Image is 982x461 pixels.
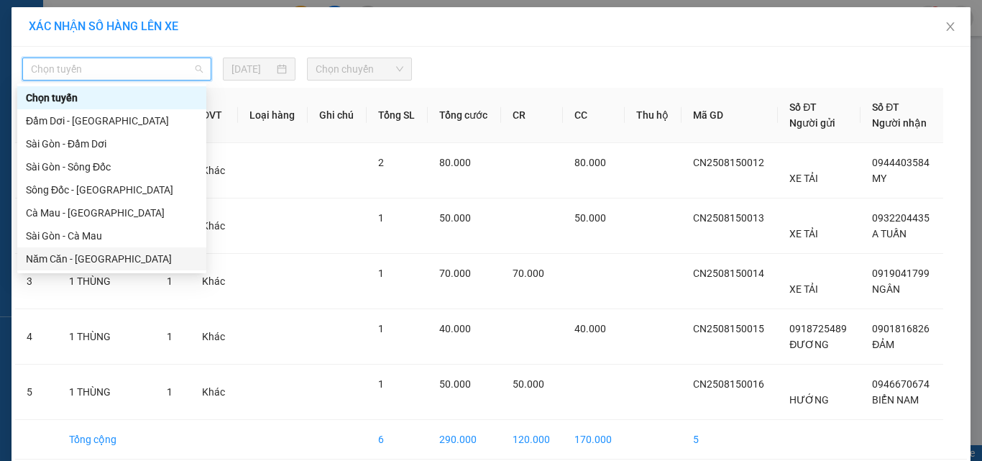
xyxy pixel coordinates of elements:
div: Sài Gòn - Sông Đốc [17,155,206,178]
td: 290.000 [428,420,501,460]
span: XE TẢI [789,228,818,239]
span: 0944403584 [872,157,930,168]
span: ĐẢM [872,339,894,350]
th: STT [15,88,58,143]
td: 1 THÙNG [58,365,155,420]
div: Cà Mau - [GEOGRAPHIC_DATA] [26,205,198,221]
td: 120.000 [501,420,563,460]
div: Đầm Dơi - [GEOGRAPHIC_DATA] [26,113,198,129]
span: close [945,21,956,32]
span: CN2508150012 [693,157,764,168]
span: Người gửi [789,117,835,129]
th: Tổng SL [367,88,428,143]
input: 15/08/2025 [231,61,273,77]
span: XE TẢI [789,283,818,295]
div: Sài Gòn - Đầm Dơi [17,132,206,155]
th: Tổng cước [428,88,501,143]
td: 1 THÙNG [58,309,155,365]
td: 4 [15,309,58,365]
td: 2 [15,198,58,254]
div: Sài Gòn - Cà Mau [17,224,206,247]
span: Số ĐT [872,101,899,113]
span: 0932204435 [872,212,930,224]
td: 1 THÙNG [58,254,155,309]
span: XÁC NHẬN SỐ HÀNG LÊN XE [29,19,178,33]
td: 3 [15,254,58,309]
span: 70.000 [439,268,471,279]
span: CN2508150016 [693,378,764,390]
span: Chọn tuyến [31,58,203,80]
span: 70.000 [513,268,544,279]
div: Năm Căn - Sài Gòn [17,247,206,270]
span: CN2508150013 [693,212,764,224]
span: CN2508150015 [693,323,764,334]
span: 1 [167,386,173,398]
span: 50.000 [574,212,606,224]
span: 1 [378,212,384,224]
th: Mã GD [682,88,778,143]
td: Khác [191,309,238,365]
span: ĐƯƠNG [789,339,829,350]
span: 0901816826 [872,323,930,334]
td: Khác [191,254,238,309]
span: 2 [378,157,384,168]
span: 80.000 [574,157,606,168]
span: 1 [167,275,173,287]
div: Năm Căn - [GEOGRAPHIC_DATA] [26,251,198,267]
td: 1 [15,143,58,198]
div: Sài Gòn - Sông Đốc [26,159,198,175]
span: 50.000 [513,378,544,390]
span: 50.000 [439,212,471,224]
span: 80.000 [439,157,471,168]
th: CC [563,88,625,143]
div: Chọn tuyến [26,90,198,106]
td: Khác [191,143,238,198]
span: 40.000 [574,323,606,334]
span: XE TẢI [789,173,818,184]
span: 1 [167,331,173,342]
td: 5 [682,420,778,460]
div: Sông Đốc - Sài Gòn [17,178,206,201]
span: 0919041799 [872,268,930,279]
td: Khác [191,198,238,254]
th: CR [501,88,563,143]
span: CN2508150014 [693,268,764,279]
span: 40.000 [439,323,471,334]
span: 0918725489 [789,323,847,334]
th: ĐVT [191,88,238,143]
span: MY [872,173,886,184]
div: Sông Đốc - [GEOGRAPHIC_DATA] [26,182,198,198]
td: 6 [367,420,428,460]
span: 1 [378,268,384,279]
th: Ghi chú [308,88,367,143]
span: Người nhận [872,117,927,129]
span: Chọn chuyến [316,58,404,80]
div: Sài Gòn - Cà Mau [26,228,198,244]
td: 5 [15,365,58,420]
button: Close [930,7,970,47]
td: 170.000 [563,420,625,460]
span: Số ĐT [789,101,817,113]
span: BIỂN NAM [872,394,919,406]
span: 1 [378,323,384,334]
div: Đầm Dơi - Sài Gòn [17,109,206,132]
th: Loại hàng [238,88,308,143]
span: NGÂN [872,283,900,295]
td: Khác [191,365,238,420]
td: Tổng cộng [58,420,155,460]
div: Sài Gòn - Đầm Dơi [26,136,198,152]
span: 0946670674 [872,378,930,390]
span: 50.000 [439,378,471,390]
span: HƯỚNG [789,394,829,406]
th: Thu hộ [625,88,682,143]
span: A TUẤN [872,228,907,239]
div: Cà Mau - Sài Gòn [17,201,206,224]
div: Chọn tuyến [17,86,206,109]
span: 1 [378,378,384,390]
